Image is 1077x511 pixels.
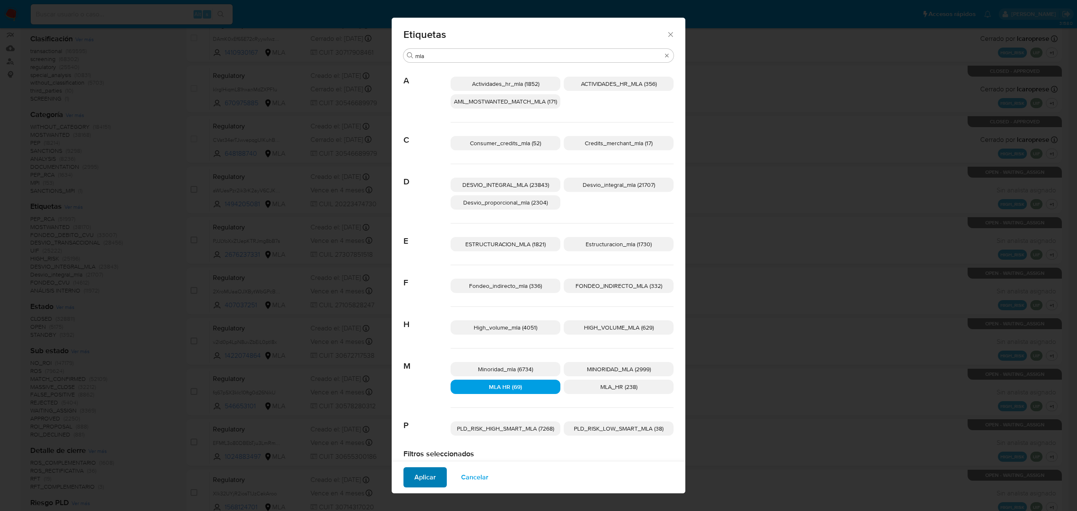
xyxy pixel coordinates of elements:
[451,320,560,335] div: High_volume_mla (4051)
[403,63,451,86] span: A
[414,468,436,487] span: Aplicar
[666,30,674,38] button: Cerrar
[451,94,560,109] div: AML_MOSTWANTED_MATCH_MLA (171)
[472,80,539,88] span: Actividades_hr_mla (1852)
[407,52,414,59] button: Buscar
[574,424,663,433] span: PLD_RISK_LOW_SMART_MLA (38)
[451,77,560,91] div: Actividades_hr_mla (1852)
[576,282,662,290] span: FONDEO_INDIRECTO_MLA (332)
[451,421,560,436] div: PLD_RISK_HIGH_SMART_MLA (7268)
[454,97,557,106] span: AML_MOSTWANTED_MATCH_MLA (171)
[478,365,533,373] span: Minoridad_mla (6734)
[403,265,451,288] span: F
[451,195,560,210] div: Desvio_proporcional_mla (2304)
[403,449,674,458] h2: Filtros seleccionados
[600,383,637,391] span: MLA_HR (238)
[403,29,666,40] span: Etiquetas
[462,181,549,189] span: DESVIO_INTEGRAL_MLA (23843)
[489,383,522,391] span: MLA HR (69)
[403,122,451,145] span: C
[461,468,488,487] span: Cancelar
[415,52,662,60] input: Buscar filtro
[564,178,674,192] div: Desvio_integral_mla (21707)
[451,279,560,293] div: Fondeo_indirecto_mla (336)
[403,224,451,246] span: E
[470,139,541,147] span: Consumer_credits_mla (52)
[583,181,655,189] span: Desvio_integral_mla (21707)
[403,164,451,187] span: D
[457,424,554,433] span: PLD_RISK_HIGH_SMART_MLA (7268)
[564,136,674,150] div: Credits_merchant_mla (17)
[564,320,674,335] div: HIGH_VOLUME_MLA (629)
[403,467,447,487] button: Aplicar
[584,323,654,332] span: HIGH_VOLUME_MLA (629)
[451,178,560,192] div: DESVIO_INTEGRAL_MLA (23843)
[564,77,674,91] div: ACTIVIDADES_HR_MLA (356)
[564,380,674,394] div: MLA_HR (238)
[451,380,560,394] div: MLA HR (69)
[403,458,449,468] button: Borrar selección
[403,349,451,371] span: M
[474,323,537,332] span: High_volume_mla (4051)
[663,52,670,59] button: Borrar
[586,240,652,248] span: Estructuracion_mla (1730)
[451,136,560,150] div: Consumer_credits_mla (52)
[564,362,674,376] div: MINORIDAD_MLA (2999)
[463,198,548,207] span: Desvio_proporcional_mla (2304)
[585,139,653,147] span: Credits_merchant_mla (17)
[403,408,451,431] span: P
[451,362,560,376] div: Minoridad_mla (6734)
[581,80,657,88] span: ACTIVIDADES_HR_MLA (356)
[587,365,651,373] span: MINORIDAD_MLA (2999)
[564,279,674,293] div: FONDEO_INDIRECTO_MLA (332)
[469,282,542,290] span: Fondeo_indirecto_mla (336)
[465,240,546,248] span: ESTRUCTURACION_MLA (1821)
[450,467,499,487] button: Cancelar
[408,459,445,468] span: Borrar selección
[564,421,674,436] div: PLD_RISK_LOW_SMART_MLA (38)
[403,307,451,330] span: H
[451,237,560,251] div: ESTRUCTURACION_MLA (1821)
[564,237,674,251] div: Estructuracion_mla (1730)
